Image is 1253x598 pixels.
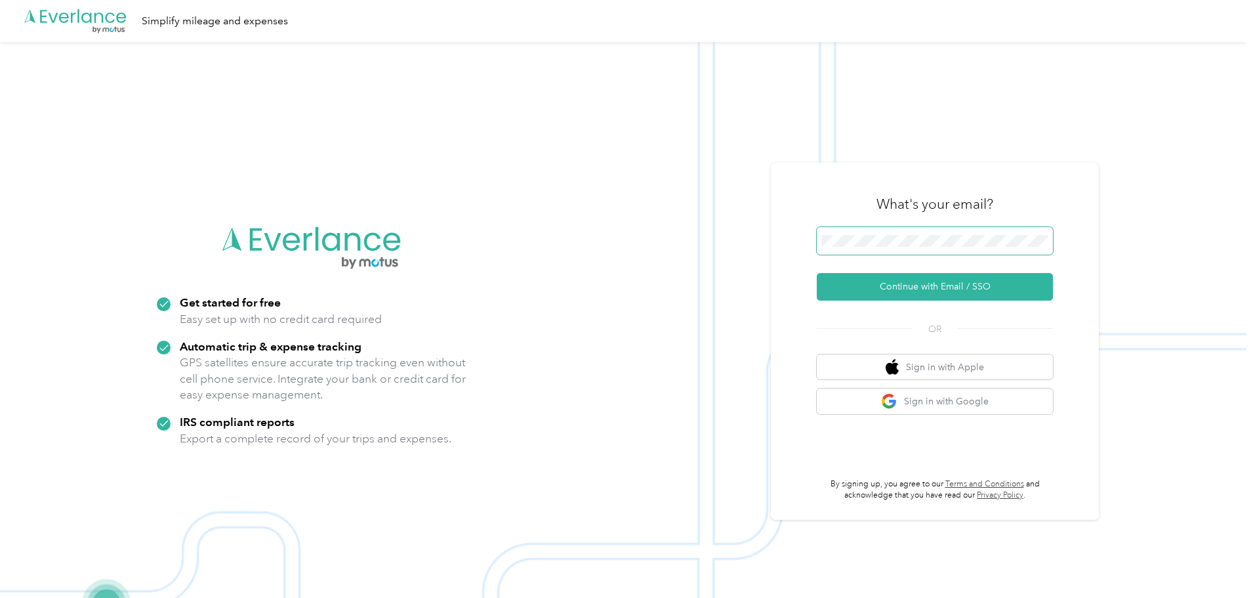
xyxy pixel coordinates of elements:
[977,490,1023,500] a: Privacy Policy
[142,13,288,30] div: Simplify mileage and expenses
[912,322,958,336] span: OR
[876,195,993,213] h3: What's your email?
[180,311,382,328] p: Easy set up with no credit card required
[817,479,1053,502] p: By signing up, you agree to our and acknowledge that you have read our .
[180,295,281,309] strong: Get started for free
[817,354,1053,380] button: apple logoSign in with Apple
[881,393,897,410] img: google logo
[945,479,1024,489] a: Terms and Conditions
[817,273,1053,301] button: Continue with Email / SSO
[180,339,361,353] strong: Automatic trip & expense tracking
[180,354,466,403] p: GPS satellites ensure accurate trip tracking even without cell phone service. Integrate your bank...
[180,431,451,447] p: Export a complete record of your trips and expenses.
[886,359,899,375] img: apple logo
[180,415,295,429] strong: IRS compliant reports
[817,389,1053,414] button: google logoSign in with Google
